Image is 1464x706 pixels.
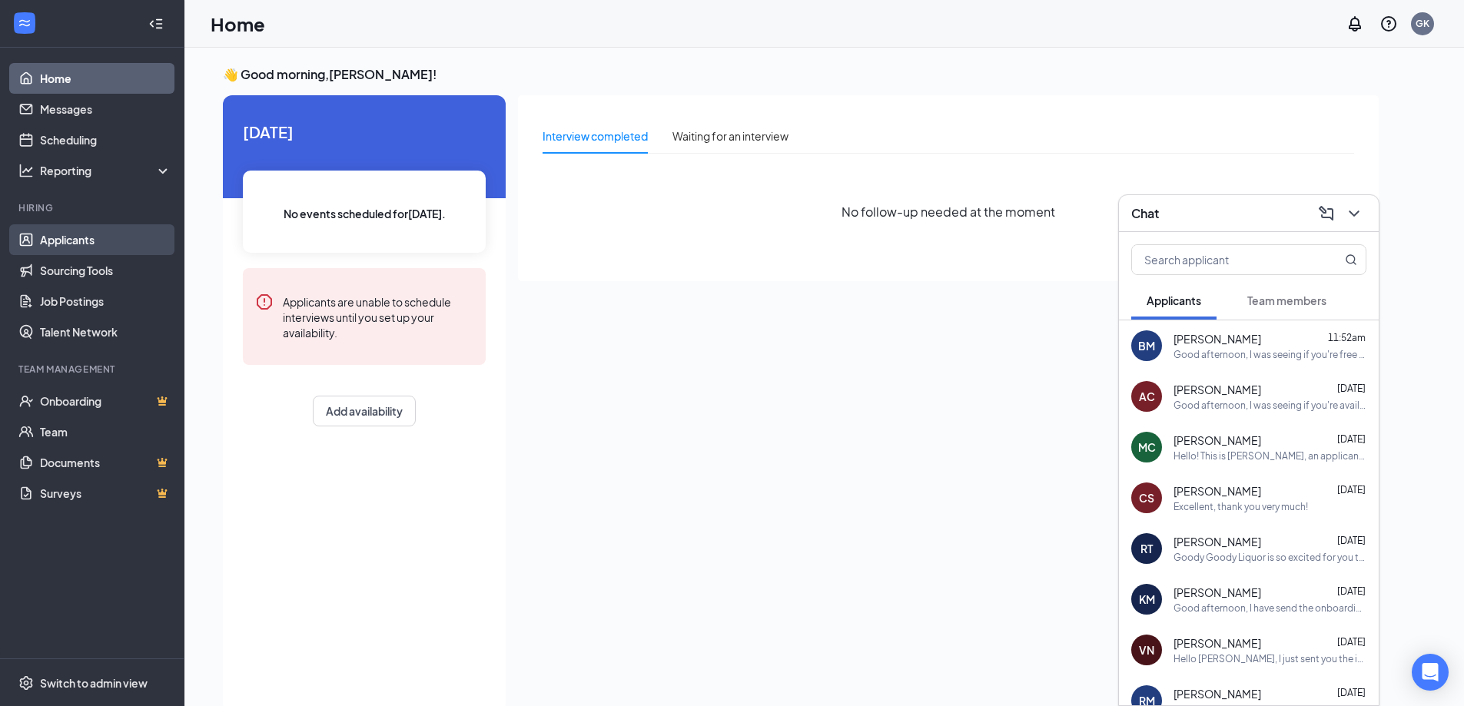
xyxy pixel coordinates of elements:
[1337,585,1366,597] span: [DATE]
[1174,534,1261,549] span: [PERSON_NAME]
[1147,293,1201,307] span: Applicants
[842,202,1055,221] span: No follow-up needed at the moment
[40,224,171,255] a: Applicants
[1139,592,1155,607] div: KM
[40,286,171,317] a: Job Postings
[1379,15,1398,33] svg: QuestionInfo
[255,293,274,311] svg: Error
[40,416,171,447] a: Team
[40,317,171,347] a: Talent Network
[17,15,32,31] svg: WorkstreamLogo
[1139,490,1154,505] div: CS
[148,16,164,31] svg: Collapse
[40,124,171,155] a: Scheduling
[40,675,148,691] div: Switch to admin view
[1174,348,1366,361] div: Good afternoon, I was seeing if you're free for an interview [DATE] 1:30. Please le me know if th...
[1337,383,1366,394] span: [DATE]
[1131,205,1159,222] h3: Chat
[1345,254,1357,266] svg: MagnifyingGlass
[1174,382,1261,397] span: [PERSON_NAME]
[211,11,265,37] h1: Home
[1416,17,1429,30] div: GK
[1174,399,1366,412] div: Good afternoon, I was seeing if you're available for an interview [DATE][DATE] 1:30. Please let m...
[40,63,171,94] a: Home
[1337,535,1366,546] span: [DATE]
[40,255,171,286] a: Sourcing Tools
[1337,433,1366,445] span: [DATE]
[1346,15,1364,33] svg: Notifications
[18,675,34,691] svg: Settings
[40,447,171,478] a: DocumentsCrown
[1174,500,1308,513] div: Excellent, thank you very much!
[1174,433,1261,448] span: [PERSON_NAME]
[1138,439,1156,455] div: MC
[40,478,171,509] a: SurveysCrown
[284,205,446,222] span: No events scheduled for [DATE] .
[1174,652,1366,665] div: Hello [PERSON_NAME], I just sent you the instructions for your new hire onboarding thru email. Pl...
[1345,204,1363,223] svg: ChevronDown
[1247,293,1326,307] span: Team members
[18,363,168,376] div: Team Management
[1138,338,1155,353] div: BM
[243,120,486,144] span: [DATE]
[1174,551,1366,564] div: Goody Goody Liquor is so excited for you to join our team! Do you know anyone else who might be i...
[1139,642,1154,658] div: VN
[1174,635,1261,651] span: [PERSON_NAME]
[283,293,473,340] div: Applicants are unable to schedule interviews until you set up your availability.
[223,66,1379,83] h3: 👋 Good morning, [PERSON_NAME] !
[1317,204,1336,223] svg: ComposeMessage
[1337,636,1366,648] span: [DATE]
[1337,484,1366,496] span: [DATE]
[1174,686,1261,701] span: [PERSON_NAME]
[1342,201,1366,226] button: ChevronDown
[40,163,172,178] div: Reporting
[1314,201,1339,226] button: ComposeMessage
[1328,332,1366,343] span: 11:52am
[1174,585,1261,600] span: [PERSON_NAME]
[1139,389,1155,404] div: AC
[1337,687,1366,698] span: [DATE]
[313,396,416,426] button: Add availability
[1132,245,1314,274] input: Search applicant
[18,163,34,178] svg: Analysis
[1174,483,1261,499] span: [PERSON_NAME]
[18,201,168,214] div: Hiring
[1174,331,1261,346] span: [PERSON_NAME]
[1140,541,1153,556] div: RT
[1412,654,1449,691] div: Open Intercom Messenger
[40,386,171,416] a: OnboardingCrown
[672,128,788,144] div: Waiting for an interview
[1174,449,1366,462] div: Hello! This is [PERSON_NAME], an applicant to the [PERSON_NAME] Goody location! I just wanted to ...
[543,128,648,144] div: Interview completed
[40,94,171,124] a: Messages
[1174,602,1366,615] div: Good afternoon, I have send the onboarding emails we discussed on the phone. Please follow the in...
